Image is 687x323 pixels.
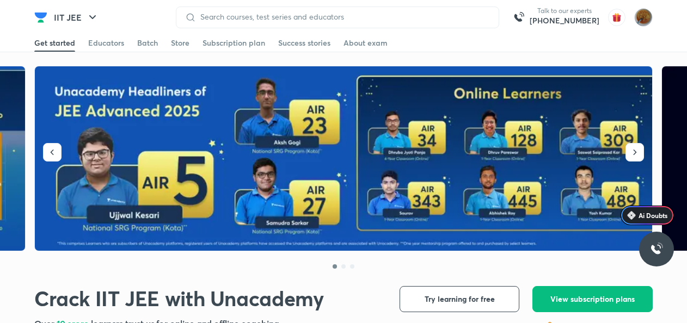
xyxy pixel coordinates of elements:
[137,38,158,48] div: Batch
[47,7,106,28] button: IIT JEE
[34,11,47,24] img: Company Logo
[88,34,124,52] a: Educators
[343,34,388,52] a: About exam
[621,206,674,225] a: Ai Doubts
[203,38,265,48] div: Subscription plan
[650,243,663,256] img: ttu
[88,38,124,48] div: Educators
[400,286,519,312] button: Try learning for free
[627,211,636,220] img: Icon
[34,286,323,310] h1: Crack IIT JEE with Unacademy
[171,34,189,52] a: Store
[34,38,75,48] div: Get started
[550,294,635,305] span: View subscription plans
[137,34,158,52] a: Batch
[171,38,189,48] div: Store
[278,34,330,52] a: Success stories
[530,15,599,26] a: [PHONE_NUMBER]
[196,13,490,21] input: Search courses, test series and educators
[203,34,265,52] a: Subscription plan
[34,34,75,52] a: Get started
[532,286,653,312] button: View subscription plans
[634,8,653,27] img: Vartika tiwary uttarpradesh
[278,38,330,48] div: Success stories
[343,38,388,48] div: About exam
[530,7,599,15] p: Talk to our experts
[608,9,625,26] img: avatar
[425,294,495,305] span: Try learning for free
[508,7,530,28] img: call-us
[639,211,667,220] span: Ai Doubts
